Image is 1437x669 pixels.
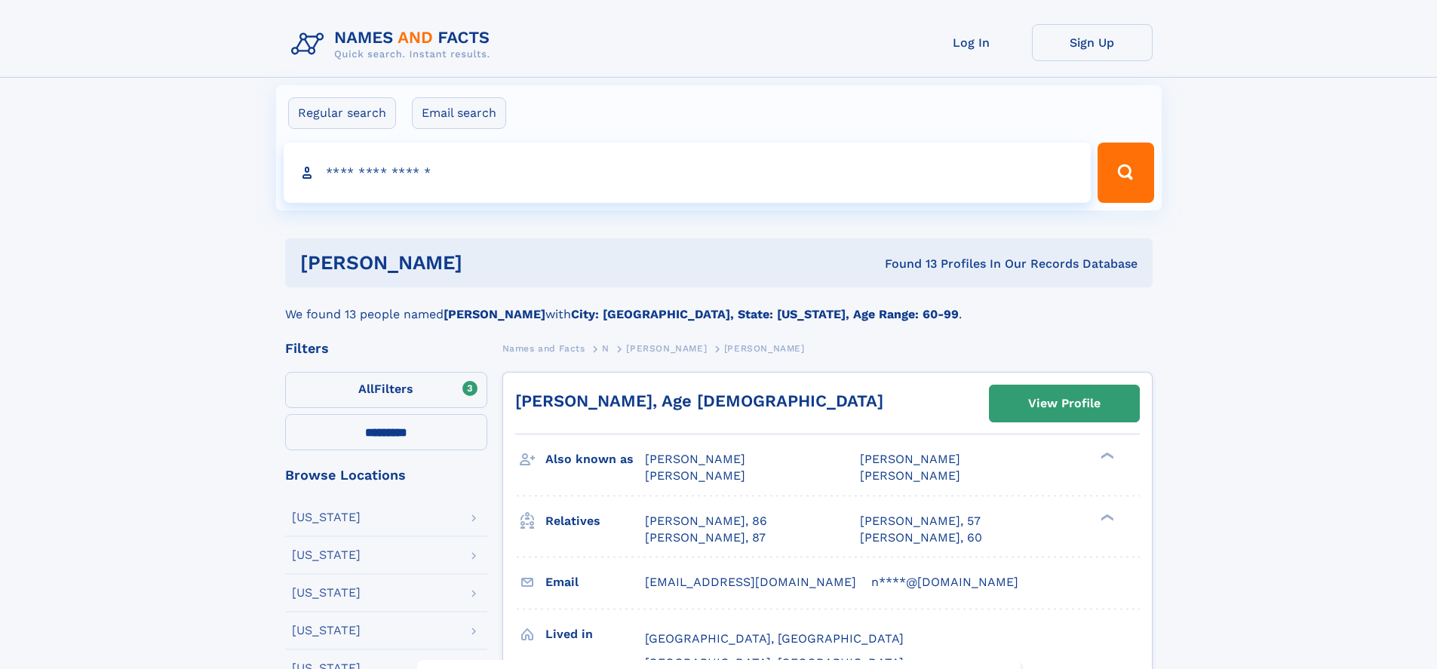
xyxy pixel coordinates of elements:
[285,468,487,482] div: Browse Locations
[300,253,674,272] h1: [PERSON_NAME]
[860,529,982,546] a: [PERSON_NAME], 60
[545,447,645,472] h3: Also known as
[645,468,745,483] span: [PERSON_NAME]
[626,339,707,358] a: [PERSON_NAME]
[292,511,361,523] div: [US_STATE]
[911,24,1032,61] a: Log In
[860,452,960,466] span: [PERSON_NAME]
[515,391,883,410] a: [PERSON_NAME], Age [DEMOGRAPHIC_DATA]
[292,625,361,637] div: [US_STATE]
[545,621,645,647] h3: Lived in
[545,508,645,534] h3: Relatives
[645,529,766,546] a: [PERSON_NAME], 87
[645,575,856,589] span: [EMAIL_ADDRESS][DOMAIN_NAME]
[284,143,1092,203] input: search input
[674,256,1138,272] div: Found 13 Profiles In Our Records Database
[602,339,609,358] a: N
[358,382,374,396] span: All
[1032,24,1153,61] a: Sign Up
[724,343,805,354] span: [PERSON_NAME]
[1098,143,1153,203] button: Search Button
[645,631,904,646] span: [GEOGRAPHIC_DATA], [GEOGRAPHIC_DATA]
[285,372,487,408] label: Filters
[571,307,959,321] b: City: [GEOGRAPHIC_DATA], State: [US_STATE], Age Range: 60-99
[1028,386,1101,421] div: View Profile
[412,97,506,129] label: Email search
[645,513,767,529] a: [PERSON_NAME], 86
[292,549,361,561] div: [US_STATE]
[1097,451,1115,461] div: ❯
[285,24,502,65] img: Logo Names and Facts
[285,342,487,355] div: Filters
[444,307,545,321] b: [PERSON_NAME]
[288,97,396,129] label: Regular search
[860,468,960,483] span: [PERSON_NAME]
[545,569,645,595] h3: Email
[602,343,609,354] span: N
[292,587,361,599] div: [US_STATE]
[990,385,1139,422] a: View Profile
[285,287,1153,324] div: We found 13 people named with .
[860,513,981,529] a: [PERSON_NAME], 57
[1097,512,1115,522] div: ❯
[626,343,707,354] span: [PERSON_NAME]
[645,452,745,466] span: [PERSON_NAME]
[502,339,585,358] a: Names and Facts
